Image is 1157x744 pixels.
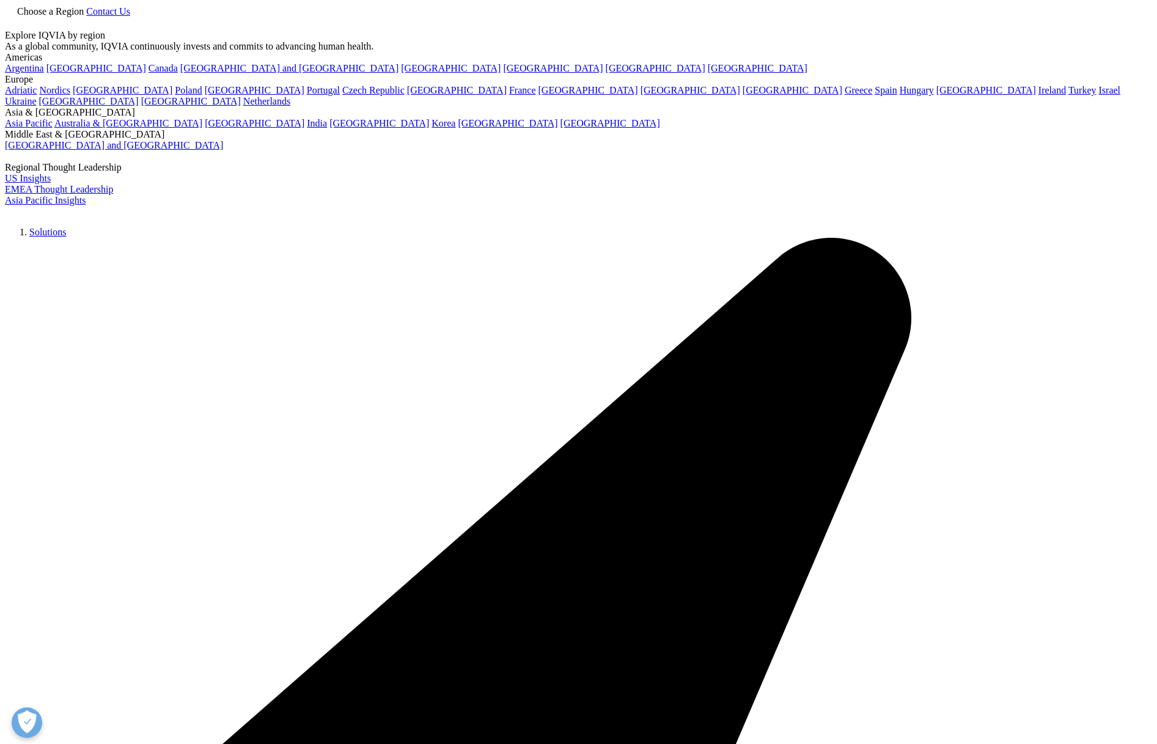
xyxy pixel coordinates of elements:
[243,96,290,106] a: Netherlands
[560,118,660,128] a: [GEOGRAPHIC_DATA]
[458,118,557,128] a: [GEOGRAPHIC_DATA]
[5,162,1152,173] div: Regional Thought Leadership
[342,85,405,95] a: Czech Republic
[5,118,53,128] a: Asia Pacific
[1038,85,1066,95] a: Ireland
[5,30,1152,41] div: Explore IQVIA by region
[46,63,146,73] a: [GEOGRAPHIC_DATA]
[329,118,429,128] a: [GEOGRAPHIC_DATA]
[205,118,304,128] a: [GEOGRAPHIC_DATA]
[5,195,86,205] a: Asia Pacific Insights
[743,85,842,95] a: [GEOGRAPHIC_DATA]
[17,6,84,17] span: Choose a Region
[5,129,1152,140] div: Middle East & [GEOGRAPHIC_DATA]
[5,85,37,95] a: Adriatic
[5,52,1152,63] div: Americas
[29,227,66,237] a: Solutions
[606,63,705,73] a: [GEOGRAPHIC_DATA]
[307,85,340,95] a: Portugal
[73,85,172,95] a: [GEOGRAPHIC_DATA]
[39,96,139,106] a: [GEOGRAPHIC_DATA]
[538,85,638,95] a: [GEOGRAPHIC_DATA]
[175,85,202,95] a: Poland
[5,107,1152,118] div: Asia & [GEOGRAPHIC_DATA]
[503,63,603,73] a: [GEOGRAPHIC_DATA]
[307,118,327,128] a: India
[407,85,507,95] a: [GEOGRAPHIC_DATA]
[5,63,44,73] a: Argentina
[86,6,130,17] a: Contact Us
[149,63,178,73] a: Canada
[641,85,740,95] a: [GEOGRAPHIC_DATA]
[5,173,51,183] a: US Insights
[432,118,455,128] a: Korea
[5,96,37,106] a: Ukraine
[5,74,1152,85] div: Europe
[5,184,113,194] a: EMEA Thought Leadership
[5,41,1152,52] div: As a global community, IQVIA continuously invests and commits to advancing human health.
[401,63,501,73] a: [GEOGRAPHIC_DATA]
[1068,85,1096,95] a: Turkey
[936,85,1036,95] a: [GEOGRAPHIC_DATA]
[900,85,934,95] a: Hungary
[875,85,897,95] a: Spain
[708,63,807,73] a: [GEOGRAPHIC_DATA]
[509,85,536,95] a: France
[845,85,872,95] a: Greece
[180,63,399,73] a: [GEOGRAPHIC_DATA] and [GEOGRAPHIC_DATA]
[12,707,42,738] button: Open Preferences
[54,118,202,128] a: Australia & [GEOGRAPHIC_DATA]
[1099,85,1121,95] a: Israel
[5,140,223,150] a: [GEOGRAPHIC_DATA] and [GEOGRAPHIC_DATA]
[39,85,70,95] a: Nordics
[141,96,241,106] a: [GEOGRAPHIC_DATA]
[205,85,304,95] a: [GEOGRAPHIC_DATA]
